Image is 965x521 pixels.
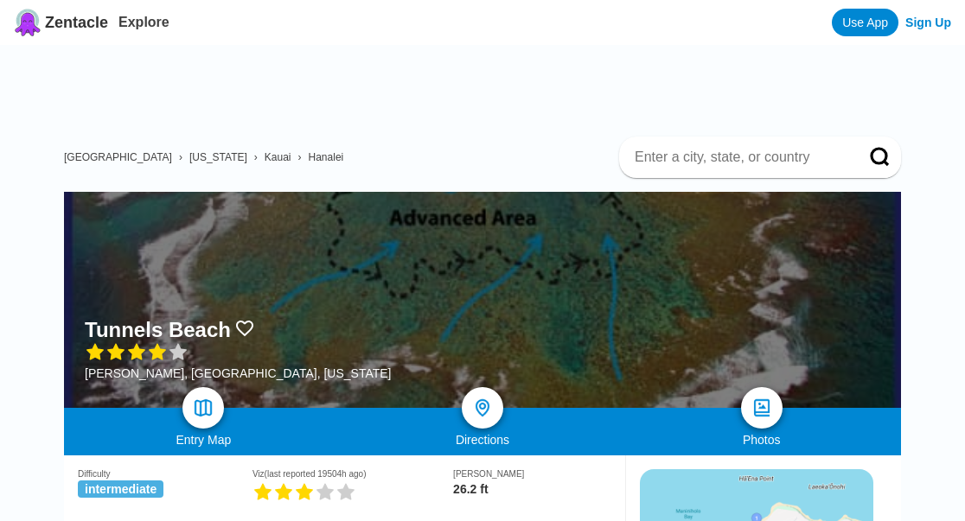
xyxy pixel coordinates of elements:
span: › [179,151,182,163]
a: photos [741,387,783,429]
img: map [193,397,214,418]
div: 26.2 ft [453,482,611,496]
a: Use App [832,9,898,36]
a: map [182,387,224,429]
div: Difficulty [78,469,252,479]
span: › [254,151,258,163]
img: photos [751,397,772,418]
h1: Tunnels Beach [85,318,231,342]
div: Viz (last reported 19504h ago) [252,469,453,479]
a: Explore [118,15,169,29]
div: Photos [622,433,901,447]
a: directions [462,387,503,429]
a: Kauai [265,151,291,163]
a: [US_STATE] [189,151,247,163]
a: Zentacle logoZentacle [14,9,108,36]
span: › [298,151,302,163]
div: [PERSON_NAME] [453,469,611,479]
div: [PERSON_NAME], [GEOGRAPHIC_DATA], [US_STATE] [85,366,391,380]
input: Enter a city, state, or country [633,149,846,166]
a: Sign Up [905,16,951,29]
a: Hanalei [309,151,344,163]
div: Entry Map [64,433,343,447]
div: Directions [343,433,623,447]
span: intermediate [78,480,163,498]
span: Zentacle [45,14,108,32]
img: directions [472,397,493,418]
img: Zentacle logo [14,9,42,36]
a: [GEOGRAPHIC_DATA] [64,151,172,163]
iframe: Advertisement [78,45,901,123]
